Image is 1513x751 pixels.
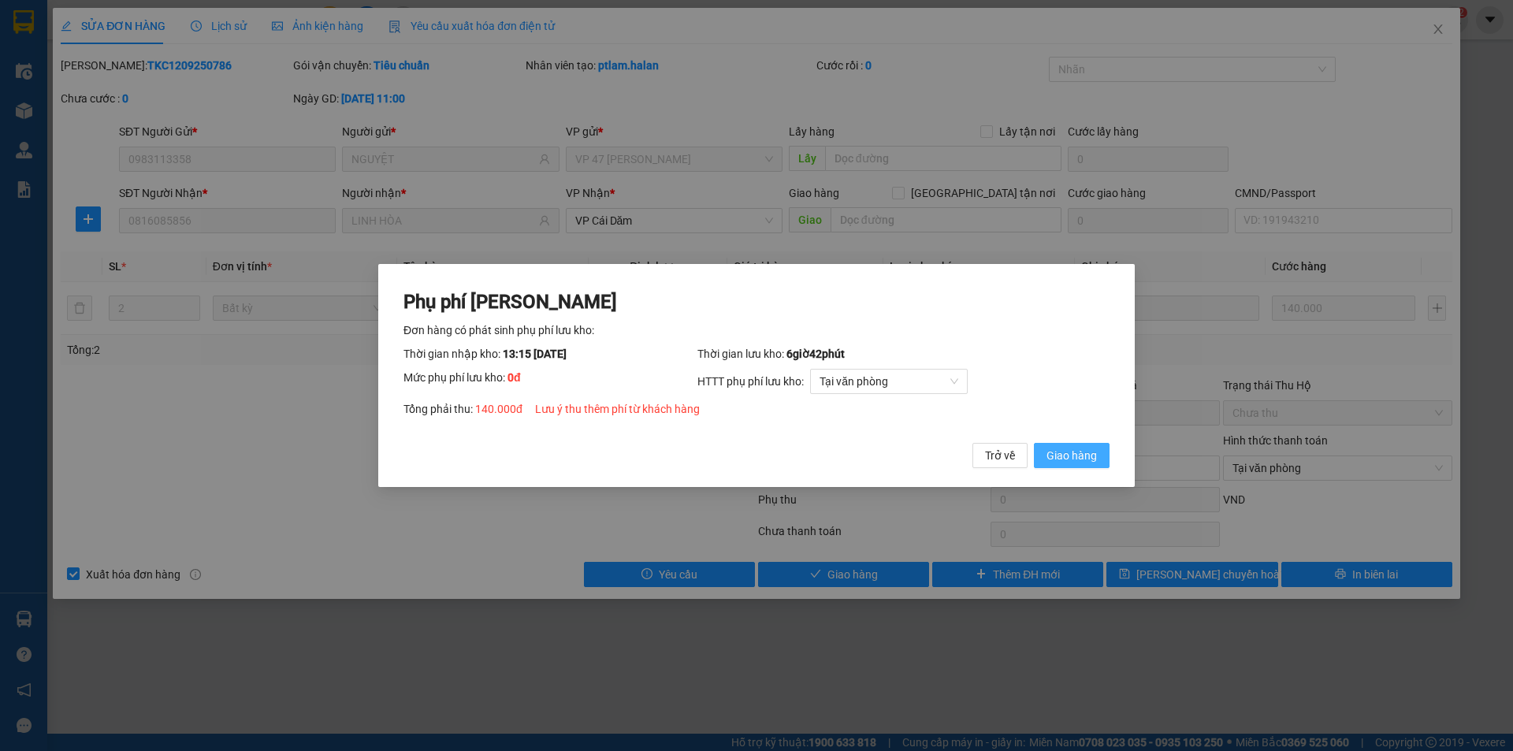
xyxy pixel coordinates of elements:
span: Giao hàng [1046,447,1097,464]
div: Đơn hàng có phát sinh phụ phí lưu kho: [403,322,1110,339]
span: 6 giờ 42 phút [786,348,845,360]
span: Phụ phí [PERSON_NAME] [403,291,617,313]
div: Mức phụ phí lưu kho: [403,369,697,394]
div: Thời gian lưu kho: [697,345,1110,362]
span: Tại văn phòng [820,370,958,393]
span: 13:15 [DATE] [503,348,567,360]
div: HTTT phụ phí lưu kho: [697,369,1110,394]
button: Giao hàng [1034,443,1110,468]
div: Tổng phải thu: [403,400,1110,418]
span: Lưu ý thu thêm phí từ khách hàng [535,403,700,415]
button: Trở về [972,443,1028,468]
span: Trở về [985,447,1015,464]
span: 140.000 đ [475,403,522,415]
span: 0 đ [507,371,521,384]
div: Thời gian nhập kho: [403,345,697,362]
